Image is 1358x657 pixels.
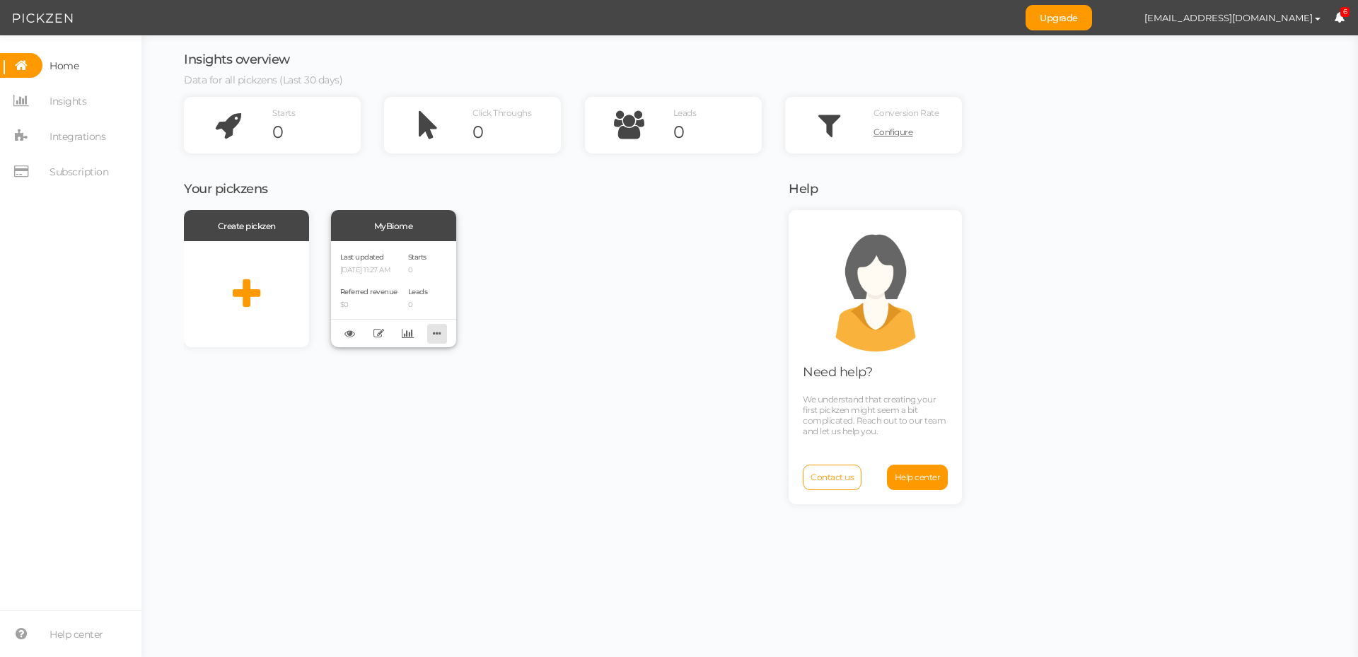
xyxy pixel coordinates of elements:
[803,364,872,380] span: Need help?
[472,122,561,143] div: 0
[673,107,697,118] span: Leads
[184,52,290,67] span: Insights overview
[340,252,384,262] span: Last updated
[874,127,913,137] span: Configure
[887,465,948,490] a: Help center
[1106,6,1131,30] img: a8fd4f2d7a65eea560f79ed0c8a43346
[331,210,456,241] div: MyBiome
[50,623,103,646] span: Help center
[340,287,397,296] span: Referred revenue
[1131,6,1334,30] button: [EMAIL_ADDRESS][DOMAIN_NAME]
[13,10,73,27] img: Pickzen logo
[874,122,962,143] a: Configure
[408,301,428,310] p: 0
[50,90,86,112] span: Insights
[1026,5,1092,30] a: Upgrade
[272,107,295,118] span: Starts
[50,125,105,148] span: Integrations
[331,241,456,347] div: Last updated [DATE] 11:27 AM Referred revenue $0 Starts 0 Leads 0
[184,181,268,197] span: Your pickzens
[895,472,941,482] span: Help center
[50,54,79,77] span: Home
[218,221,276,231] span: Create pickzen
[184,74,342,86] span: Data for all pickzens (Last 30 days)
[272,122,361,143] div: 0
[408,287,428,296] span: Leads
[1340,7,1350,18] span: 6
[340,301,397,310] p: $0
[874,107,939,118] span: Conversion Rate
[50,161,108,183] span: Subscription
[472,107,531,118] span: Click Throughs
[803,394,946,436] span: We understand that creating your first pickzen might seem a bit complicated. Reach out to our tea...
[673,122,762,143] div: 0
[789,181,818,197] span: Help
[811,472,854,482] span: Contact us
[408,252,426,262] span: Starts
[340,266,397,275] p: [DATE] 11:27 AM
[1144,12,1313,23] span: [EMAIL_ADDRESS][DOMAIN_NAME]
[408,266,428,275] p: 0
[812,224,939,351] img: support.png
